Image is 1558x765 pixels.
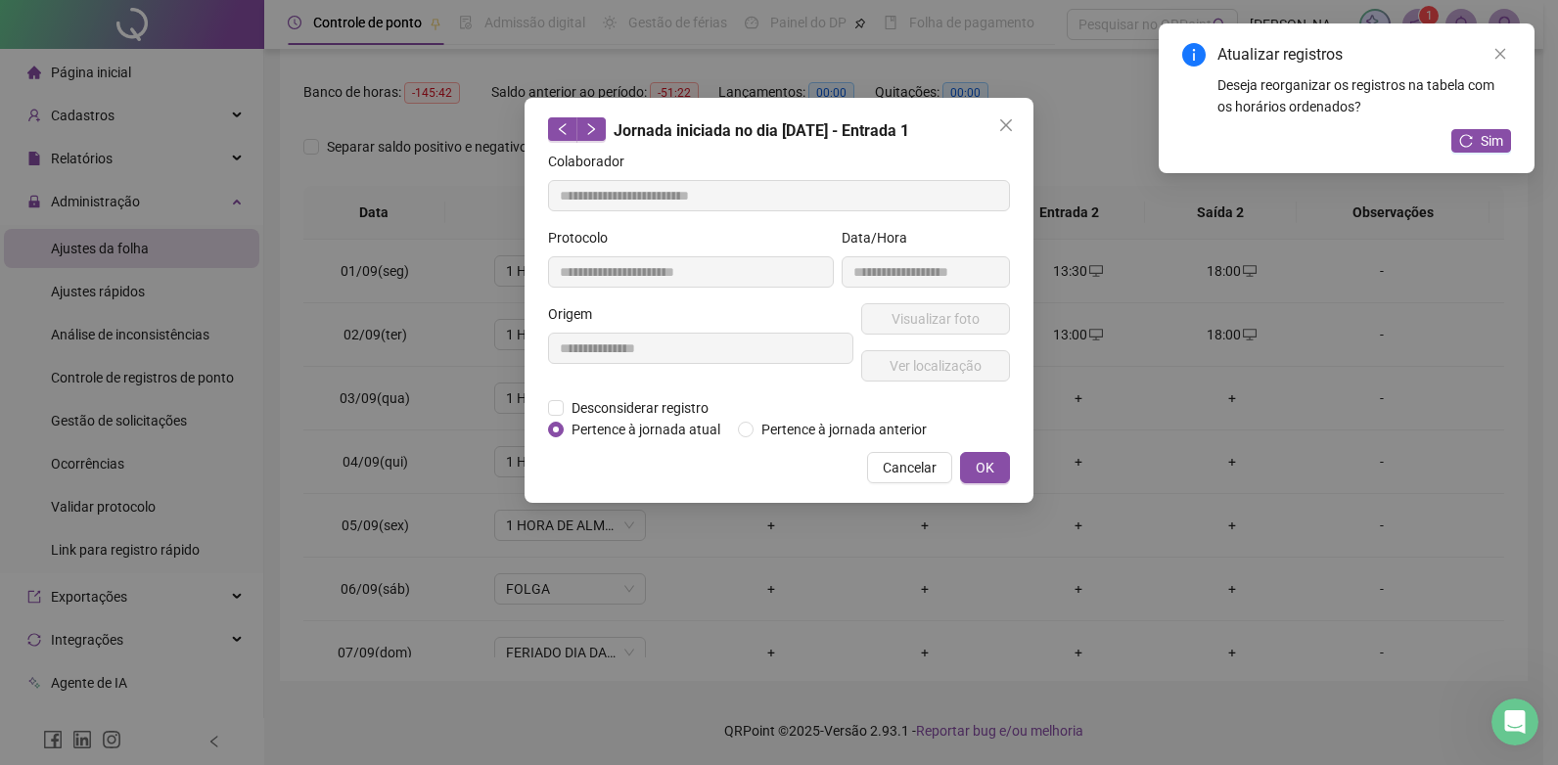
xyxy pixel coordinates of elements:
div: Atualizar registros [1217,43,1511,67]
span: Pertence à jornada atual [564,419,728,440]
span: Pertence à jornada anterior [754,419,935,440]
button: Cancelar [867,452,952,483]
button: Visualizar foto [861,303,1010,335]
span: OK [976,457,994,478]
iframe: Intercom live chat [1491,698,1538,745]
span: left [556,122,570,136]
button: OK [960,452,1010,483]
span: right [584,122,598,136]
label: Colaborador [548,151,637,172]
span: info-circle [1182,43,1206,67]
span: close [998,117,1014,133]
button: Close [990,110,1022,141]
span: reload [1459,134,1473,148]
button: Sim [1451,129,1511,153]
a: Close [1489,43,1511,65]
label: Origem [548,303,605,325]
span: close [1493,47,1507,61]
span: Sim [1481,130,1503,152]
label: Protocolo [548,227,620,248]
span: Desconsiderar registro [564,397,716,419]
button: right [576,117,606,141]
div: Jornada iniciada no dia [DATE] - Entrada 1 [548,117,1010,143]
button: Ver localização [861,350,1010,382]
span: Cancelar [883,457,937,478]
button: left [548,117,577,141]
label: Data/Hora [842,227,920,248]
div: Deseja reorganizar os registros na tabela com os horários ordenados? [1217,74,1511,117]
